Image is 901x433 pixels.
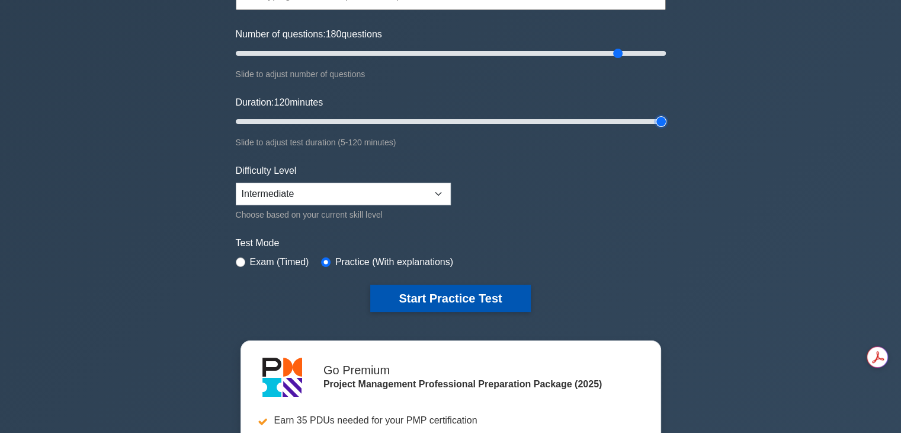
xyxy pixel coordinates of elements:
[326,29,342,39] span: 180
[236,164,297,178] label: Difficulty Level
[236,135,666,149] div: Slide to adjust test duration (5-120 minutes)
[236,67,666,81] div: Slide to adjust number of questions
[236,208,451,222] div: Choose based on your current skill level
[370,285,530,312] button: Start Practice Test
[236,236,666,250] label: Test Mode
[236,95,323,110] label: Duration: minutes
[236,27,382,42] label: Number of questions: questions
[274,97,290,107] span: 120
[335,255,453,269] label: Practice (With explanations)
[250,255,309,269] label: Exam (Timed)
